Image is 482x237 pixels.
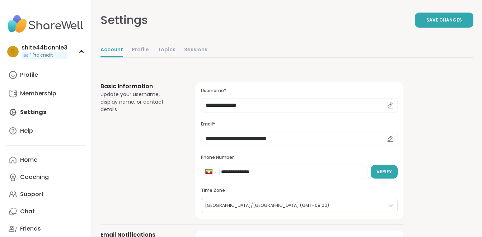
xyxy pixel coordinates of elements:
a: Coaching [6,169,86,186]
h3: Username* [201,88,398,94]
a: Sessions [184,43,207,57]
a: Profile [6,66,86,84]
div: Update your username, display name, or contact details [100,91,178,113]
button: Save Changes [415,13,473,28]
div: Support [20,190,44,198]
div: Friends [20,225,41,233]
div: shite44bonnie3 [22,44,67,52]
a: Chat [6,203,86,220]
img: ShareWell Nav Logo [6,11,86,37]
span: Verify [376,169,392,175]
button: Verify [371,165,398,179]
a: Account [100,43,123,57]
div: Profile [20,71,38,79]
div: Settings [100,11,148,29]
h3: Basic Information [100,82,178,91]
a: Membership [6,85,86,102]
a: Profile [132,43,149,57]
div: Coaching [20,173,49,181]
div: Chat [20,208,35,215]
h3: Phone Number [201,155,398,161]
div: Membership [20,90,56,98]
div: Home [20,156,37,164]
div: Help [20,127,33,135]
h3: Time Zone [201,188,398,194]
a: Help [6,122,86,139]
span: Save Changes [426,17,462,23]
a: Home [6,151,86,169]
span: 1 Pro credit [30,52,53,58]
h3: Email* [201,121,398,127]
span: s [11,47,15,56]
a: Topics [158,43,176,57]
a: Support [6,186,86,203]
